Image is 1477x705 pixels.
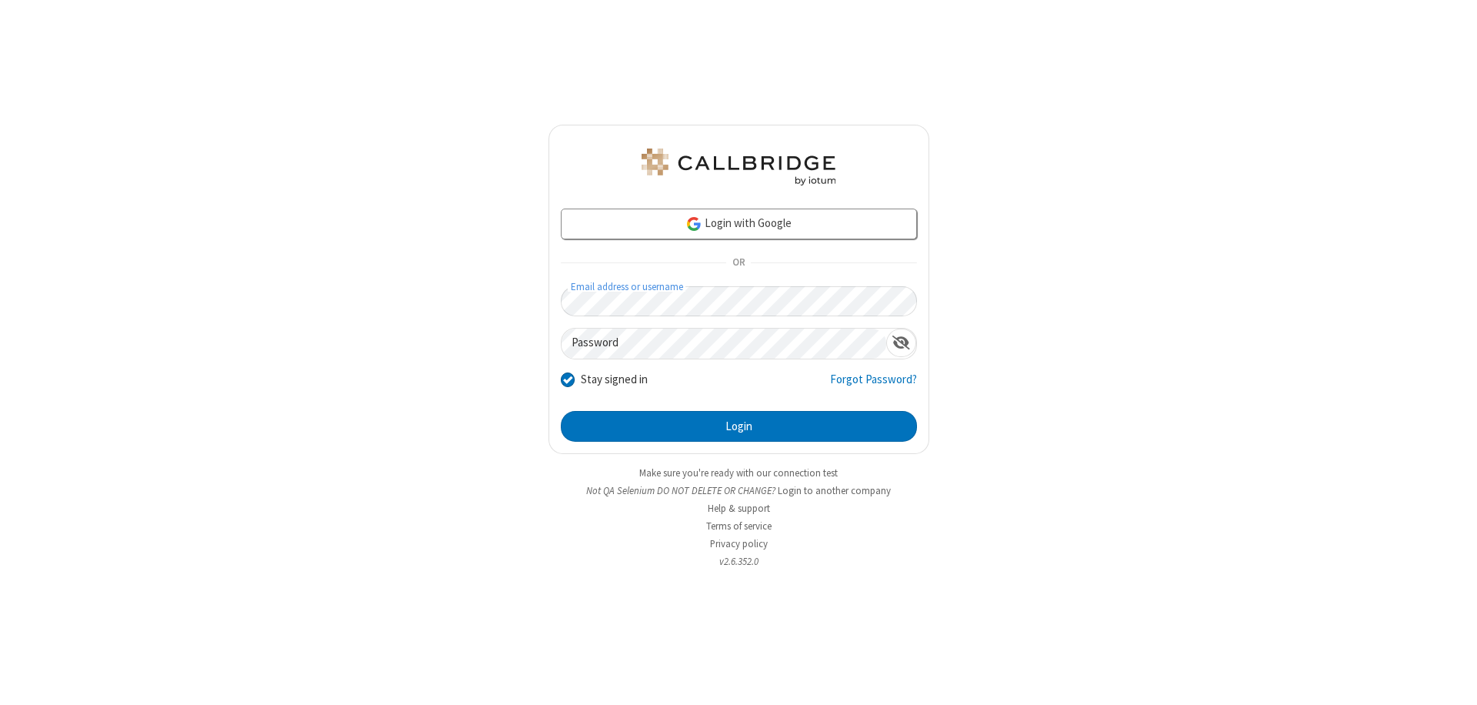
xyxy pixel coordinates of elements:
a: Login with Google [561,209,917,239]
a: Privacy policy [710,537,768,550]
img: google-icon.png [685,216,702,232]
input: Email address or username [561,286,917,316]
img: QA Selenium DO NOT DELETE OR CHANGE [638,149,839,185]
button: Login [561,411,917,442]
input: Password [562,329,886,359]
a: Make sure you're ready with our connection test [639,466,838,479]
li: v2.6.352.0 [548,554,929,569]
span: OR [726,252,751,274]
div: Show password [886,329,916,357]
a: Help & support [708,502,770,515]
li: Not QA Selenium DO NOT DELETE OR CHANGE? [548,483,929,498]
button: Login to another company [778,483,891,498]
iframe: Chat [1439,665,1465,694]
a: Terms of service [706,520,772,533]
a: Forgot Password? [830,371,917,400]
label: Stay signed in [581,371,648,389]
